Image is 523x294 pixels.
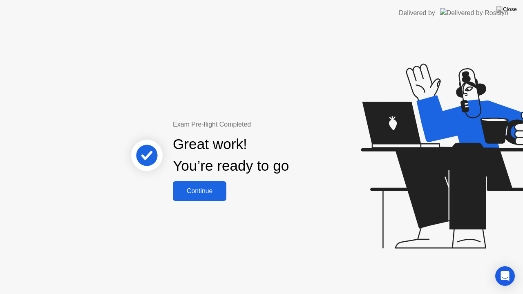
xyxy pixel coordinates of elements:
div: Exam Pre-flight Completed [173,120,342,129]
img: Delivered by Rosalyn [440,8,508,18]
button: Continue [173,181,226,201]
div: Open Intercom Messenger [495,266,515,286]
img: Close [496,6,517,13]
div: Great work! You’re ready to go [173,134,289,177]
div: Continue [175,187,224,195]
div: Delivered by [399,8,435,18]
